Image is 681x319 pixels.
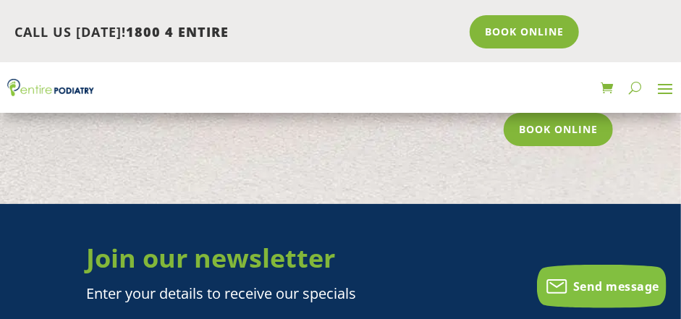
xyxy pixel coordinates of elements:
[86,284,595,303] p: Enter your details to receive our specials
[504,113,613,146] a: Book Online
[14,23,460,42] p: CALL US [DATE]!
[126,23,229,41] span: 1800 4 ENTIRE
[470,15,579,48] a: Book Online
[573,278,659,294] span: Send message
[86,240,595,284] h3: Join our newsletter
[537,265,667,308] button: Send message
